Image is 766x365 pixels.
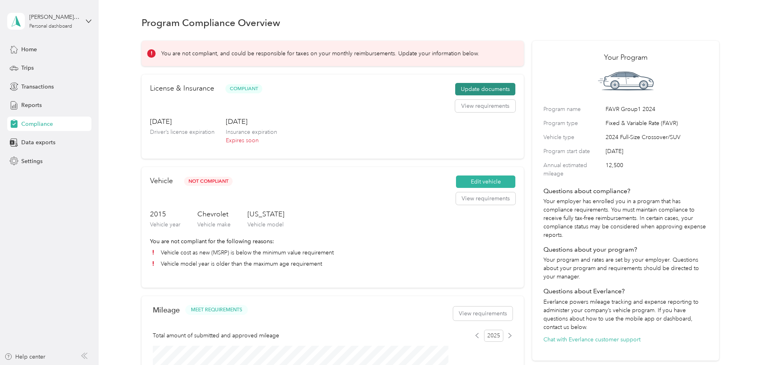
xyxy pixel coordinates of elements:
[21,138,55,147] span: Data exports
[21,120,53,128] span: Compliance
[150,209,180,219] h3: 2015
[142,18,280,27] h1: Program Compliance Overview
[150,83,214,94] h2: License & Insurance
[606,105,708,113] span: FAVR Group1 2024
[543,256,708,281] p: Your program and rates are set by your employer. Questions about your program and requirements sh...
[247,220,284,229] p: Vehicle model
[606,133,708,141] span: 2024 Full-Size Crossover/SUV
[543,197,708,239] p: Your employer has enrolled you in a program that has compliance requirements. You must maintain c...
[543,245,708,254] h4: Questions about your program?
[226,136,277,145] p: Expires soon
[543,52,708,63] h2: Your Program
[543,119,603,127] label: Program type
[150,237,515,246] p: You are not compliant for the following reasons:
[185,305,248,315] button: MEET REQUIREMENTS
[191,307,242,314] span: MEET REQUIREMENTS
[197,209,231,219] h3: Chevrolet
[543,133,603,141] label: Vehicle type
[225,84,262,93] span: Compliant
[21,101,42,109] span: Reports
[721,320,766,365] iframe: Everlance-gr Chat Button Frame
[543,105,603,113] label: Program name
[226,128,277,136] p: Insurance expiration
[453,307,513,321] button: View requirements
[456,175,515,188] button: Edit vehicle
[153,306,180,314] h2: Mileage
[543,161,603,178] label: Annual estimated mileage
[21,83,54,91] span: Transactions
[153,331,279,340] span: Total amount of submitted and approved mileage
[21,45,37,54] span: Home
[150,220,180,229] p: Vehicle year
[484,330,503,342] span: 2025
[150,248,515,257] li: Vehicle cost as new (MSRP) is below the minimum value requirement
[4,353,45,361] button: Help center
[150,175,173,186] h2: Vehicle
[184,177,233,186] span: Not Compliant
[456,192,515,205] button: View requirements
[29,24,72,29] div: Personal dashboard
[21,64,34,72] span: Trips
[543,298,708,331] p: Everlance powers mileage tracking and expense reporting to administer your company’s vehicle prog...
[455,83,515,96] button: Update documents
[543,335,640,344] button: Chat with Everlance customer support
[606,119,708,127] span: Fixed & Variable Rate (FAVR)
[543,147,603,155] label: Program start date
[29,13,79,21] div: [PERSON_NAME] [PERSON_NAME]
[161,49,479,58] p: You are not compliant, and could be responsible for taxes on your monthly reimbursements. Update ...
[197,220,231,229] p: Vehicle make
[606,161,708,178] span: 12,500
[247,209,284,219] h3: [US_STATE]
[150,128,215,136] p: Driver’s license expiration
[543,186,708,196] h4: Questions about compliance?
[21,157,43,165] span: Settings
[455,100,515,113] button: View requirements
[606,147,708,155] span: [DATE]
[150,117,215,127] h3: [DATE]
[150,260,515,268] li: Vehicle model year is older than the maximum age requirement
[226,117,277,127] h3: [DATE]
[543,286,708,296] h4: Questions about Everlance?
